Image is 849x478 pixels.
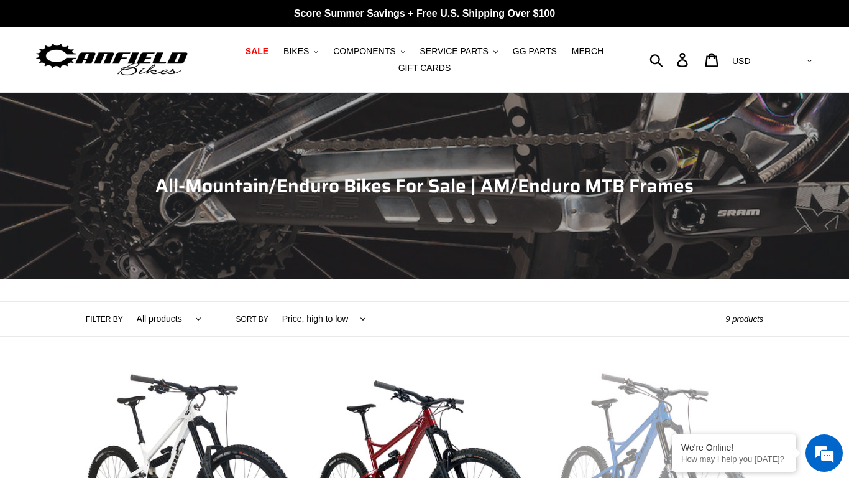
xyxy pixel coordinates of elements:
span: COMPONENTS [333,46,395,57]
a: GIFT CARDS [392,60,457,77]
span: SALE [246,46,268,57]
button: BIKES [277,43,324,60]
button: COMPONENTS [327,43,411,60]
a: SALE [239,43,275,60]
img: Canfield Bikes [34,40,190,80]
a: MERCH [566,43,610,60]
span: GG PARTS [513,46,557,57]
label: Filter by [86,314,123,325]
span: BIKES [283,46,309,57]
span: 9 products [725,314,763,324]
span: All-Mountain/Enduro Bikes For Sale | AM/Enduro MTB Frames [155,171,694,200]
a: GG PARTS [507,43,563,60]
p: How may I help you today? [681,454,787,464]
span: SERVICE PARTS [420,46,488,57]
label: Sort by [236,314,268,325]
span: GIFT CARDS [398,63,451,73]
button: SERVICE PARTS [413,43,503,60]
span: MERCH [572,46,603,57]
div: We're Online! [681,443,787,452]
